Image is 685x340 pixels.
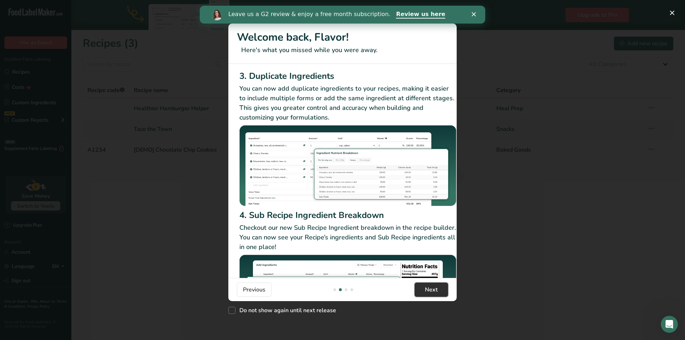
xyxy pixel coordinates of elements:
iframe: Intercom live chat [661,316,678,333]
img: Sub Recipe Ingredient Breakdown [239,255,456,336]
h1: Welcome back, Flavor! [237,29,448,45]
span: Next [425,285,438,294]
h2: 4. Sub Recipe Ingredient Breakdown [239,209,456,222]
button: Next [415,283,448,297]
img: Duplicate Ingredients [239,125,456,206]
span: Previous [243,285,265,294]
p: Here's what you missed while you were away. [237,45,448,55]
div: Close [272,6,279,11]
h2: 3. Duplicate Ingredients [239,70,456,82]
p: You can now add duplicate ingredients to your recipes, making it easier to include multiple forms... [239,84,456,122]
span: Do not show again until next release [235,307,336,314]
p: Checkout our new Sub Recipe Ingredient breakdown in the recipe builder. You can now see your Reci... [239,223,456,252]
iframe: Intercom live chat banner [200,6,485,24]
button: Previous [237,283,272,297]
